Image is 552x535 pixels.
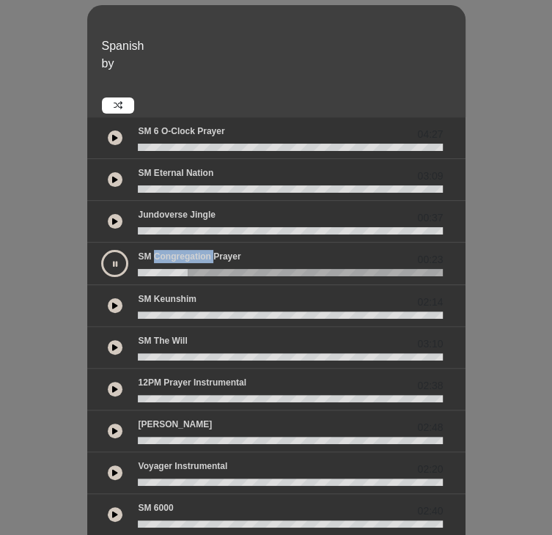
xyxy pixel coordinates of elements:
[417,252,443,267] span: 00:23
[138,418,411,431] p: [PERSON_NAME]
[102,37,462,55] p: Spanish
[138,250,411,263] p: SM Congregation Prayer
[102,57,114,70] span: by
[138,208,411,221] p: Jundoverse Jingle
[138,334,411,347] p: SM The Will
[417,336,443,352] span: 03:10
[138,166,411,180] p: SM Eternal Nation
[417,420,443,435] span: 02:48
[138,125,411,138] p: SM 6 o-clock prayer
[138,376,411,389] p: 12PM Prayer Instrumental
[417,127,443,142] span: 04:27
[417,378,443,394] span: 02:38
[417,462,443,477] span: 02:20
[417,210,443,226] span: 00:37
[138,460,411,473] p: Voyager Instrumental
[138,501,411,514] p: SM 6000
[417,503,443,519] span: 02:40
[138,292,411,306] p: SM Keunshim
[417,295,443,310] span: 02:14
[417,169,443,184] span: 03:09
